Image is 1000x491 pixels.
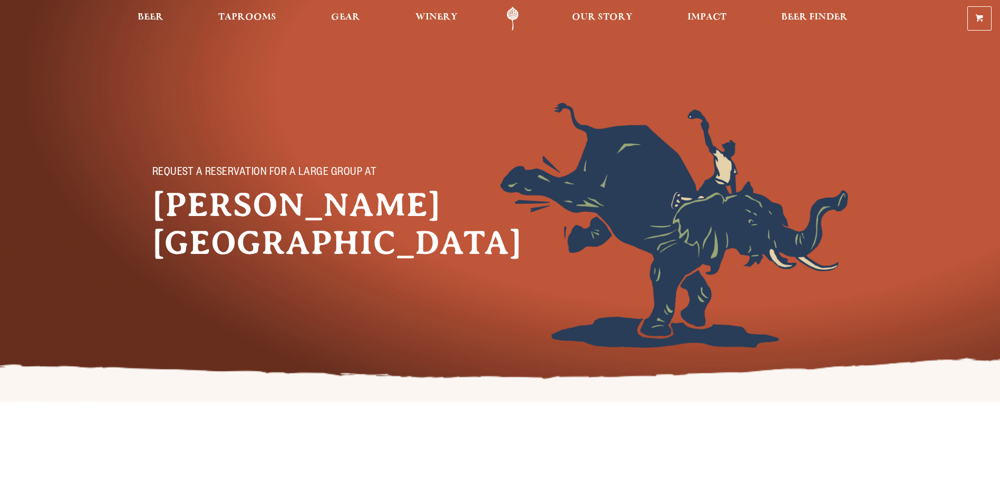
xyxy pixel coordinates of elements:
[687,13,726,22] span: Impact
[565,7,639,31] a: Our Story
[138,13,163,22] span: Beer
[781,13,848,22] span: Beer Finder
[211,7,283,31] a: Taprooms
[681,7,733,31] a: Impact
[152,186,405,262] h1: [PERSON_NAME][GEOGRAPHIC_DATA]
[572,13,633,22] span: Our Story
[415,13,458,22] span: Winery
[500,103,848,348] img: Foreground404
[493,7,532,31] a: Odell Home
[324,7,367,31] a: Gear
[152,167,384,180] p: Request a reservation for a large group at
[218,13,276,22] span: Taprooms
[331,13,360,22] span: Gear
[409,7,464,31] a: Winery
[131,7,170,31] a: Beer
[774,7,855,31] a: Beer Finder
